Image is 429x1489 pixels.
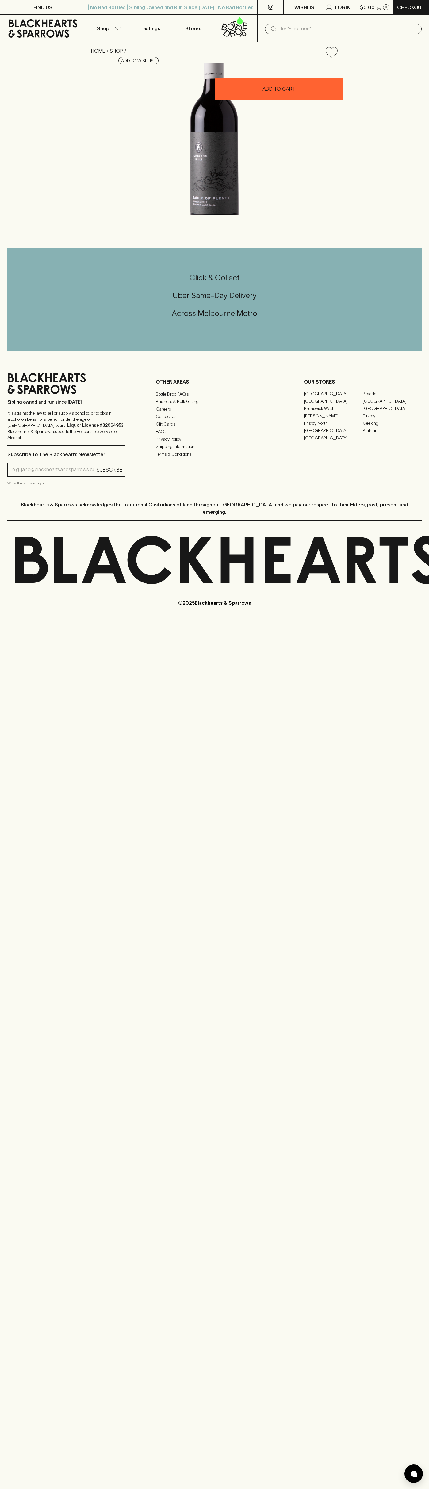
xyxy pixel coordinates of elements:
[12,501,417,516] p: Blackhearts & Sparrows acknowledges the traditional Custodians of land throughout [GEOGRAPHIC_DAT...
[7,480,125,486] p: We will never spam you
[304,390,363,398] a: [GEOGRAPHIC_DATA]
[156,378,274,385] p: OTHER AREAS
[156,390,274,398] a: Bottle Drop FAQ's
[304,434,363,442] a: [GEOGRAPHIC_DATA]
[156,420,274,428] a: Gift Cards
[185,25,201,32] p: Stores
[172,15,215,42] a: Stores
[67,423,124,428] strong: Liquor License #32064953
[363,420,422,427] a: Geelong
[262,85,295,93] p: ADD TO CART
[129,15,172,42] a: Tastings
[363,390,422,398] a: Braddon
[86,63,343,215] img: 37269.png
[7,308,422,318] h5: Across Melbourne Metro
[156,443,274,450] a: Shipping Information
[304,398,363,405] a: [GEOGRAPHIC_DATA]
[140,25,160,32] p: Tastings
[335,4,350,11] p: Login
[7,273,422,283] h5: Click & Collect
[411,1471,417,1477] img: bubble-icon
[7,290,422,301] h5: Uber Same-Day Delivery
[118,57,159,64] button: Add to wishlist
[156,405,274,413] a: Careers
[156,413,274,420] a: Contact Us
[304,420,363,427] a: Fitzroy North
[7,451,125,458] p: Subscribe to The Blackhearts Newsletter
[280,24,417,34] input: Try "Pinot noir"
[7,399,125,405] p: Sibling owned and run since [DATE]
[91,48,105,54] a: HOME
[86,15,129,42] button: Shop
[33,4,52,11] p: FIND US
[294,4,318,11] p: Wishlist
[156,435,274,443] a: Privacy Policy
[323,45,340,60] button: Add to wishlist
[363,412,422,420] a: Fitzroy
[110,48,123,54] a: SHOP
[97,466,122,473] p: SUBSCRIBE
[360,4,375,11] p: $0.00
[156,450,274,458] a: Terms & Conditions
[97,25,109,32] p: Shop
[385,6,387,9] p: 0
[156,398,274,405] a: Business & Bulk Gifting
[94,463,125,476] button: SUBSCRIBE
[304,412,363,420] a: [PERSON_NAME]
[304,405,363,412] a: Brunswick West
[215,78,343,100] button: ADD TO CART
[363,405,422,412] a: [GEOGRAPHIC_DATA]
[304,378,422,385] p: OUR STORES
[7,410,125,441] p: It is against the law to sell or supply alcohol to, or to obtain alcohol on behalf of a person un...
[304,427,363,434] a: [GEOGRAPHIC_DATA]
[7,248,422,351] div: Call to action block
[363,427,422,434] a: Prahran
[397,4,425,11] p: Checkout
[363,398,422,405] a: [GEOGRAPHIC_DATA]
[156,428,274,435] a: FAQ's
[12,465,94,475] input: e.g. jane@blackheartsandsparrows.com.au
